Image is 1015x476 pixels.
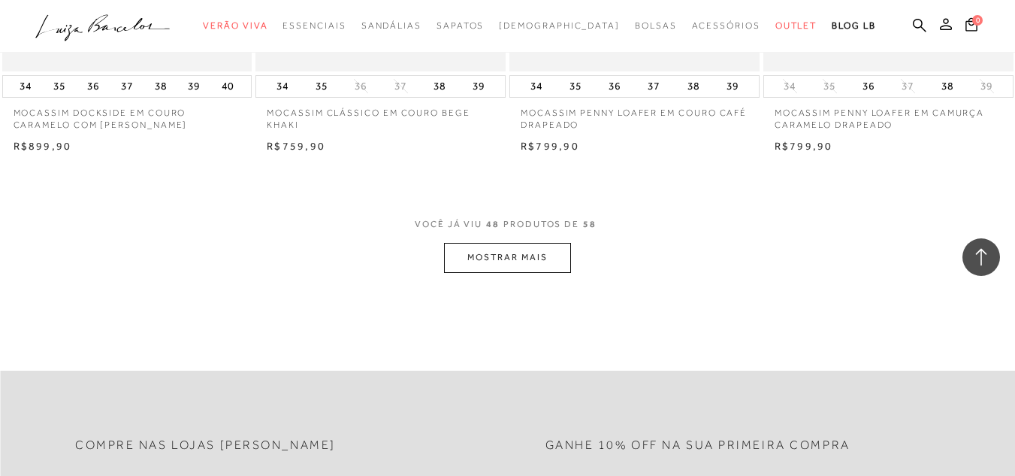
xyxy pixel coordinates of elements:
[604,76,625,97] button: 36
[75,438,336,453] h2: Compre nas lojas [PERSON_NAME]
[282,20,346,31] span: Essenciais
[937,76,958,97] button: 38
[819,79,840,93] button: 35
[832,20,875,31] span: BLOG LB
[217,76,238,97] button: 40
[255,98,506,132] a: MOCASSIM CLÁSSICO EM COURO BEGE KHAKI
[722,76,743,97] button: 39
[692,20,760,31] span: Acessórios
[858,76,879,97] button: 36
[468,76,489,97] button: 39
[83,76,104,97] button: 36
[15,76,36,97] button: 34
[583,219,597,229] span: 58
[779,79,800,93] button: 34
[415,219,600,229] span: VOCÊ JÁ VIU PRODUTOS DE
[521,140,579,152] span: R$799,90
[2,98,252,132] a: MOCASSIM DOCKSIDE EM COURO CARAMELO COM [PERSON_NAME]
[526,76,547,97] button: 34
[272,76,293,97] button: 34
[499,12,620,40] a: noSubCategoriesText
[116,76,137,97] button: 37
[14,140,72,152] span: R$899,90
[635,12,677,40] a: categoryNavScreenReaderText
[361,20,421,31] span: Sandálias
[486,219,500,229] span: 48
[565,76,586,97] button: 35
[961,17,982,37] button: 0
[150,76,171,97] button: 38
[390,79,411,93] button: 37
[509,98,760,132] a: MOCASSIM PENNY LOAFER EM COURO CAFÉ DRAPEADO
[832,12,875,40] a: BLOG LB
[897,79,918,93] button: 37
[444,243,570,272] button: MOSTRAR MAIS
[203,12,267,40] a: categoryNavScreenReaderText
[437,12,484,40] a: categoryNavScreenReaderText
[545,438,850,453] h2: Ganhe 10% off na sua primeira compra
[775,20,817,31] span: Outlet
[972,15,983,26] span: 0
[763,98,1013,132] a: MOCASSIM PENNY LOAFER EM CAMURÇA CARAMELO DRAPEADO
[183,76,204,97] button: 39
[361,12,421,40] a: categoryNavScreenReaderText
[49,76,70,97] button: 35
[643,76,664,97] button: 37
[203,20,267,31] span: Verão Viva
[437,20,484,31] span: Sapatos
[692,12,760,40] a: categoryNavScreenReaderText
[499,20,620,31] span: [DEMOGRAPHIC_DATA]
[683,76,704,97] button: 38
[429,76,450,97] button: 38
[775,140,833,152] span: R$799,90
[267,140,325,152] span: R$759,90
[775,12,817,40] a: categoryNavScreenReaderText
[350,79,371,93] button: 36
[282,12,346,40] a: categoryNavScreenReaderText
[311,76,332,97] button: 35
[976,79,997,93] button: 39
[635,20,677,31] span: Bolsas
